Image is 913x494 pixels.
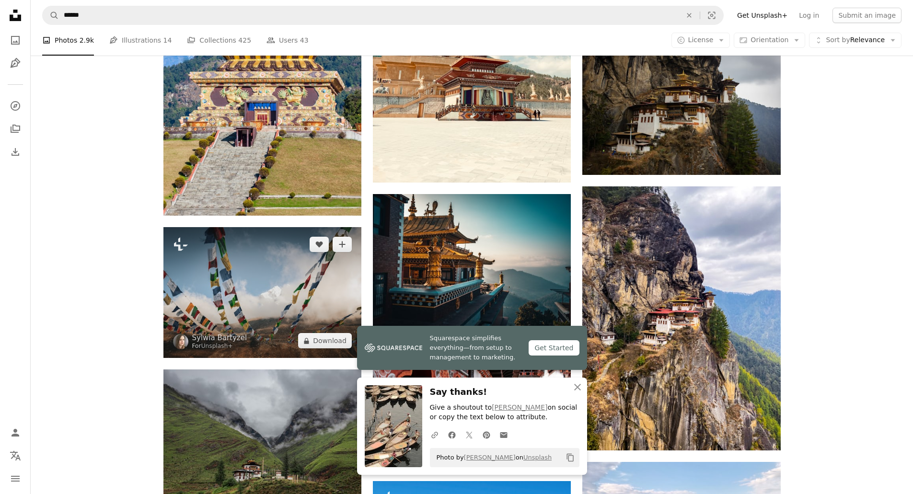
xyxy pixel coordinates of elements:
span: Photo by on [432,450,552,465]
a: Squarespace simplifies everything—from setup to management to marketing.Get Started [357,326,587,370]
a: white and red concrete building on top of mountain during daytime [582,314,780,322]
a: Photos [6,31,25,50]
a: white and brown concrete house on rocky mountain during daytime [582,104,780,113]
button: Sort byRelevance [809,33,901,48]
div: For [192,343,247,350]
span: Orientation [751,36,788,44]
a: Share on Facebook [443,425,461,444]
form: Find visuals sitewide [42,6,724,25]
a: Collections [6,119,25,138]
img: file-1747939142011-51e5cc87e3c9 [365,341,422,355]
img: brown and green temple on top of mountain during daytime [373,194,571,326]
a: Unsplash [523,454,552,461]
span: 425 [238,35,251,46]
img: white and brown concrete house on rocky mountain during daytime [582,43,780,175]
span: Relevance [826,35,885,45]
a: Sylwia Bartyzel [192,333,247,343]
a: a bunch of flags are flying in the air [163,288,361,297]
a: Share on Pinterest [478,425,495,444]
a: A house in the middle of a mountain range [163,443,361,451]
p: Give a shoutout to on social or copy the text below to attribute. [430,403,579,422]
button: Orientation [734,33,805,48]
a: Share on Twitter [461,425,478,444]
button: Visual search [700,6,723,24]
a: Log in / Sign up [6,423,25,442]
a: Unsplash+ [201,343,233,349]
button: Like [310,237,329,252]
a: Share over email [495,425,512,444]
button: Clear [679,6,700,24]
a: [PERSON_NAME] [492,403,547,411]
button: Language [6,446,25,465]
img: Go to Sylwia Bartyzel's profile [173,334,188,349]
a: Gautama Buddha statue in the Buddha Park of Ravangla in South Sikkim, India [163,62,361,71]
a: Illustrations 14 [109,25,172,56]
span: 14 [163,35,172,46]
a: Get Unsplash+ [731,8,793,23]
a: Users 43 [266,25,309,56]
button: Add to Collection [333,237,352,252]
img: a bunch of flags are flying in the air [163,227,361,358]
a: Download History [6,142,25,161]
a: Explore [6,96,25,115]
button: Submit an image [832,8,901,23]
span: Sort by [826,36,850,44]
button: Copy to clipboard [562,449,578,466]
button: Search Unsplash [43,6,59,24]
button: License [671,33,730,48]
button: Menu [6,469,25,488]
a: Home — Unsplash [6,6,25,27]
span: 43 [300,35,309,46]
span: License [688,36,714,44]
button: Download [298,333,352,348]
img: white and red concrete building on top of mountain during daytime [582,186,780,450]
a: Collections 425 [187,25,251,56]
a: Illustrations [6,54,25,73]
div: Get Started [529,340,579,356]
a: Log in [793,8,825,23]
a: brown and green temple on top of mountain during daytime [373,255,571,264]
a: [PERSON_NAME] [464,454,516,461]
h3: Say thanks! [430,385,579,399]
span: Squarespace simplifies everything—from setup to management to marketing. [430,333,521,362]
